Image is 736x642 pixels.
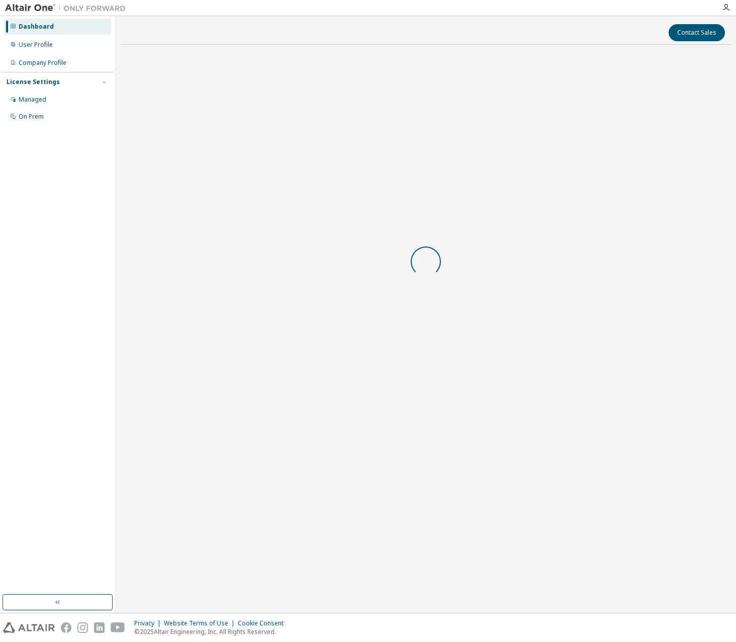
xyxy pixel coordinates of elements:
[61,622,71,633] img: facebook.svg
[134,619,164,627] div: Privacy
[19,41,53,49] div: User Profile
[94,622,105,633] img: linkedin.svg
[5,3,131,13] img: Altair One
[111,622,125,633] img: youtube.svg
[19,113,44,121] div: On Prem
[19,23,54,31] div: Dashboard
[3,622,55,633] img: altair_logo.svg
[238,619,290,627] div: Cookie Consent
[19,59,66,67] div: Company Profile
[164,619,238,627] div: Website Terms of Use
[7,78,60,86] div: License Settings
[669,24,725,41] button: Contact Sales
[77,622,88,633] img: instagram.svg
[19,96,46,104] div: Managed
[134,627,290,636] p: © 2025 Altair Engineering, Inc. All Rights Reserved.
